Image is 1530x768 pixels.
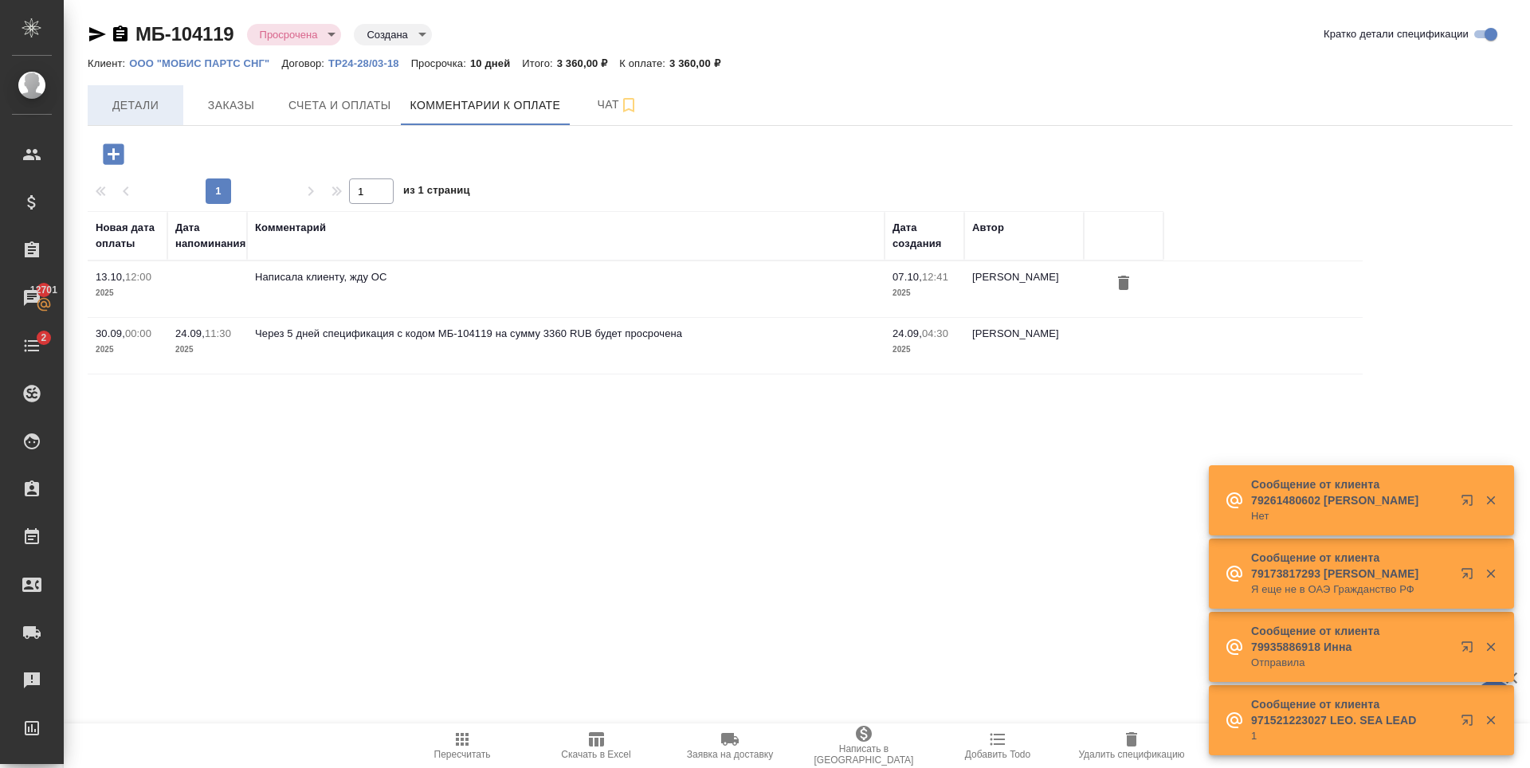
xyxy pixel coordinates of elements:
[97,96,174,116] span: Детали
[619,96,638,115] svg: Подписаться
[288,96,391,116] span: Счета и оплаты
[1251,655,1450,671] p: Отправила
[1451,558,1489,596] button: Открыть в новой вкладке
[205,327,231,339] p: 11:30
[88,57,129,69] p: Клиент:
[964,318,1084,374] td: [PERSON_NAME]
[21,282,67,298] span: 12701
[1324,26,1469,42] span: Кратко детали спецификации
[175,342,239,358] p: 2025
[255,269,877,285] p: Написала клиенту, жду ОС
[31,330,56,346] span: 2
[255,326,877,342] p: Через 5 дней спецификация с кодом МБ-104119 на сумму 3360 RUB будет просрочена
[892,342,956,358] p: 2025
[1251,582,1450,598] p: Я еще не в ОАЭ Гражданство РФ
[410,96,561,116] span: Комментарии к оплате
[1251,696,1450,728] p: Сообщение от клиента 971521223027 LEO. SEA LEAD
[96,285,159,301] p: 2025
[135,23,234,45] a: МБ-104119
[92,138,135,170] button: Добавить комментарий
[247,24,342,45] div: Просрочена
[125,271,151,283] p: 12:00
[579,95,656,115] span: Чат
[4,326,60,366] a: 2
[892,271,922,283] p: 07.10,
[129,57,281,69] p: ООО "МОБИС ПАРТС СНГ"
[522,57,556,69] p: Итого:
[922,327,948,339] p: 04:30
[1474,640,1507,654] button: Закрыть
[1474,493,1507,507] button: Закрыть
[470,57,522,69] p: 10 дней
[1451,704,1489,743] button: Открыть в новой вкладке
[193,96,269,116] span: Заказы
[255,28,323,41] button: Просрочена
[892,327,922,339] p: 24.09,
[892,220,956,252] div: Дата создания
[96,271,125,283] p: 13.10,
[96,342,159,358] p: 2025
[175,220,245,252] div: Дата напоминания
[1251,476,1450,508] p: Сообщение от клиента 79261480602 [PERSON_NAME]
[964,261,1084,317] td: [PERSON_NAME]
[175,327,205,339] p: 24.09,
[557,57,620,69] p: 3 360,00 ₽
[96,327,125,339] p: 30.09,
[111,25,130,44] button: Скопировать ссылку
[1251,623,1450,655] p: Сообщение от клиента 79935886918 Инна
[619,57,669,69] p: К оплате:
[922,271,948,283] p: 12:41
[1251,728,1450,744] p: 1
[354,24,431,45] div: Просрочена
[281,57,328,69] p: Договор:
[1451,631,1489,669] button: Открыть в новой вкладке
[1110,269,1137,299] button: Удалить
[1474,566,1507,581] button: Закрыть
[1251,550,1450,582] p: Сообщение от клиента 79173817293 [PERSON_NAME]
[255,220,326,236] div: Комментарий
[1251,508,1450,524] p: Нет
[328,56,411,69] a: ТР24-28/03-18
[669,57,732,69] p: 3 360,00 ₽
[96,220,159,252] div: Новая дата оплаты
[1451,484,1489,523] button: Открыть в новой вкладке
[88,25,107,44] button: Скопировать ссылку для ЯМессенджера
[125,327,151,339] p: 00:00
[362,28,412,41] button: Создана
[4,278,60,318] a: 12701
[129,56,281,69] a: ООО "МОБИС ПАРТС СНГ"
[411,57,470,69] p: Просрочка:
[328,57,411,69] p: ТР24-28/03-18
[972,220,1004,236] div: Автор
[892,285,956,301] p: 2025
[1474,713,1507,727] button: Закрыть
[403,181,470,204] span: из 1 страниц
